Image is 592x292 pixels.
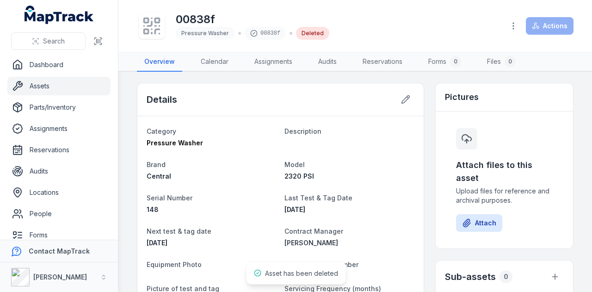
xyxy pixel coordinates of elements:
span: Next test & tag date [147,227,211,235]
a: Files0 [480,52,523,72]
a: Forms [7,226,111,244]
span: Equipment Photo [147,261,202,268]
a: People [7,205,111,223]
h3: Attach files to this asset [456,159,553,185]
a: Assignments [247,52,300,72]
div: 0 [499,270,512,283]
span: Description [284,127,321,135]
a: Locations [7,183,111,202]
a: Dashboard [7,56,111,74]
span: Photo of serial number [284,261,358,268]
h2: Sub-assets [445,270,496,283]
button: Attach [456,214,502,232]
div: Deleted [296,27,329,40]
a: Overview [137,52,182,72]
span: Central [147,172,171,180]
span: Model [284,161,305,168]
a: Reservations [7,141,111,159]
div: 00838f [245,27,286,40]
a: Assignments [7,119,111,138]
a: Audits [7,162,111,180]
span: Contract Manager [284,227,343,235]
h3: Pictures [445,91,479,104]
a: MapTrack [25,6,94,24]
div: 0 [450,56,461,67]
strong: [PERSON_NAME] [33,273,87,281]
time: 6/17/2025, 10:00:00 AM [147,239,167,247]
span: Asset has been deleted [265,269,338,277]
span: [DATE] [284,205,305,213]
span: Last Test & Tag Date [284,194,352,202]
a: Reservations [355,52,410,72]
button: Search [11,32,86,50]
span: Pressure Washer [147,139,203,147]
span: Brand [147,161,166,168]
span: [DATE] [147,239,167,247]
div: 0 [505,56,516,67]
span: Serial Number [147,194,192,202]
span: Category [147,127,176,135]
span: Pressure Washer [181,30,229,37]
span: 2320 PSI [284,172,314,180]
span: 148 [147,205,159,213]
h1: 00838f [176,12,329,27]
a: Assets [7,77,111,95]
a: Forms0 [421,52,469,72]
a: [PERSON_NAME] [284,238,415,248]
time: 12/17/2024, 11:00:00 AM [284,205,305,213]
span: Upload files for reference and archival purposes. [456,186,553,205]
span: Search [43,37,65,46]
a: Audits [311,52,344,72]
a: Calendar [193,52,236,72]
a: Parts/Inventory [7,98,111,117]
h2: Details [147,93,177,106]
strong: Contact MapTrack [29,247,90,255]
